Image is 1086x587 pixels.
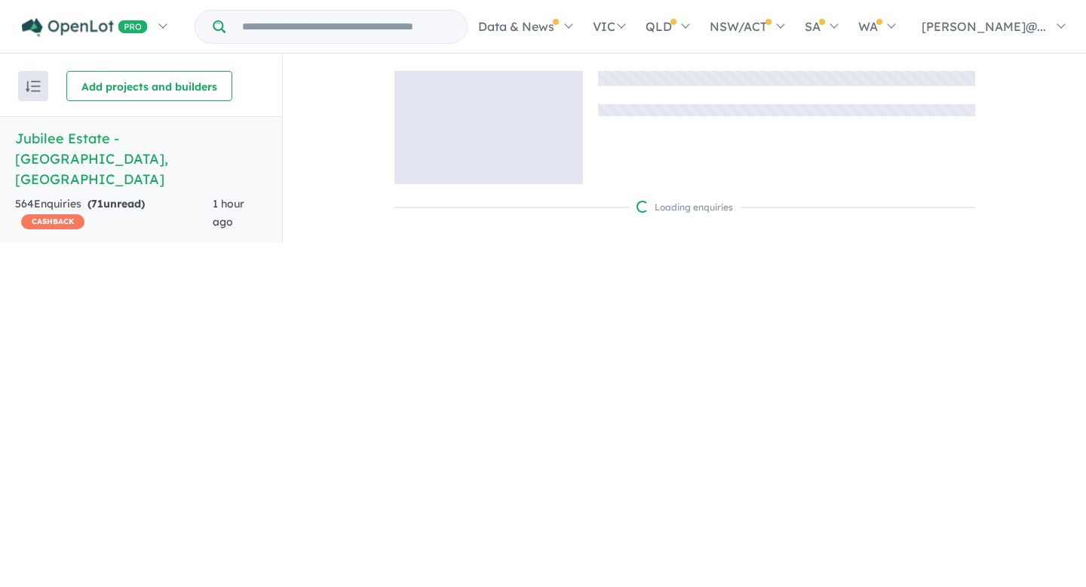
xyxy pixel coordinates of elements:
[91,197,103,211] span: 71
[15,195,213,232] div: 564 Enquir ies
[87,197,145,211] strong: ( unread)
[637,200,733,215] div: Loading enquiries
[229,11,464,43] input: Try estate name, suburb, builder or developer
[21,214,84,229] span: CASHBACK
[26,81,41,92] img: sort.svg
[66,71,232,101] button: Add projects and builders
[213,197,244,229] span: 1 hour ago
[22,18,148,37] img: Openlot PRO Logo White
[15,128,267,189] h5: Jubilee Estate - [GEOGRAPHIC_DATA] , [GEOGRAPHIC_DATA]
[922,19,1046,34] span: [PERSON_NAME]@...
